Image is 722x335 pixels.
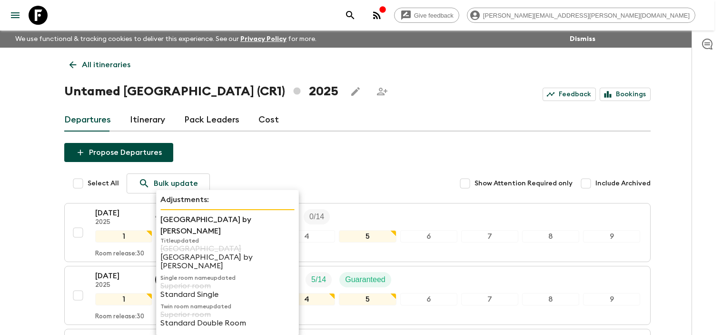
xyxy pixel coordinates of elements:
[278,230,335,243] div: 4
[400,230,457,243] div: 6
[339,230,396,243] div: 5
[160,282,295,290] p: Superior room
[95,207,148,219] p: [DATE]
[155,274,173,282] span: Edwin Duarte Ríos
[155,212,171,219] span: Assign pack leader
[461,293,518,305] div: 7
[409,12,459,19] span: Give feedback
[6,6,25,25] button: menu
[160,237,295,244] p: Title updated
[160,303,295,310] p: Twin room name updated
[184,109,239,132] a: Pack Leaders
[88,179,119,188] span: Select All
[95,230,152,243] div: 1
[522,293,579,305] div: 8
[461,230,518,243] div: 7
[64,143,173,162] button: Propose Departures
[583,293,640,305] div: 9
[160,253,295,270] p: [GEOGRAPHIC_DATA] by [PERSON_NAME]
[373,82,392,101] span: Share this itinerary
[341,6,360,25] button: search adventures
[595,179,651,188] span: Include Archived
[160,290,295,299] p: Standard Single
[475,179,573,188] span: Show Attention Required only
[154,178,198,189] p: Bulk update
[339,293,396,305] div: 5
[583,230,640,243] div: 9
[160,319,295,327] p: Standard Double Room
[95,219,148,226] p: 2025
[311,274,326,285] p: 5 / 14
[64,109,111,132] a: Departures
[160,310,295,319] p: Superior room
[82,59,130,71] p: All itineraries
[478,12,695,19] span: [PERSON_NAME][EMAIL_ADDRESS][PERSON_NAME][DOMAIN_NAME]
[160,214,295,237] p: [GEOGRAPHIC_DATA] by [PERSON_NAME]
[543,88,596,101] a: Feedback
[309,211,324,223] p: 0 / 14
[95,293,152,305] div: 1
[258,109,279,132] a: Cost
[11,30,320,48] p: We use functional & tracking cookies to deliver this experience. See our for more.
[130,109,165,132] a: Itinerary
[567,32,598,46] button: Dismiss
[240,36,287,42] a: Privacy Policy
[95,250,144,258] p: Room release: 30
[160,244,295,253] p: [GEOGRAPHIC_DATA]
[160,274,295,282] p: Single room name updated
[64,82,338,101] h1: Untamed [GEOGRAPHIC_DATA] (CR1) 2025
[306,272,332,287] div: Trip Fill
[304,209,330,224] div: Trip Fill
[95,282,148,289] p: 2025
[95,313,144,321] p: Room release: 30
[400,293,457,305] div: 6
[95,270,148,282] p: [DATE]
[600,88,651,101] a: Bookings
[522,230,579,243] div: 8
[346,82,365,101] button: Edit this itinerary
[278,293,335,305] div: 4
[345,274,386,285] p: Guaranteed
[160,194,295,205] p: Adjustments:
